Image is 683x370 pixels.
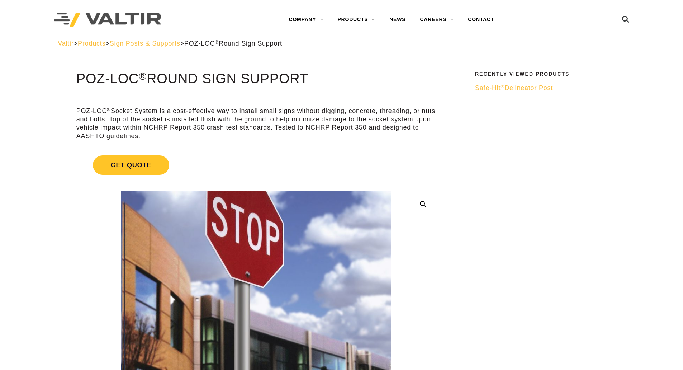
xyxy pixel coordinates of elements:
[110,40,180,47] a: Sign Posts & Supports
[78,40,105,47] a: Products
[475,84,553,92] span: Safe-Hit Delineator Post
[184,40,282,47] span: POZ-LOC Round Sign Support
[107,107,111,112] sup: ®
[501,84,504,89] sup: ®
[93,155,169,175] span: Get Quote
[58,40,73,47] a: Valtir
[139,70,147,82] sup: ®
[461,13,501,27] a: CONTACT
[475,84,621,92] a: Safe-Hit®Delineator Post
[76,107,436,141] p: POZ-LOC Socket System is a cost-effective way to install small signs without digging, concrete, t...
[54,13,161,27] img: Valtir
[330,13,382,27] a: PRODUCTS
[475,71,621,77] h2: Recently Viewed Products
[413,13,461,27] a: CAREERS
[215,39,219,45] sup: ®
[76,71,436,86] h1: POZ-LOC Round Sign Support
[76,147,436,183] a: Get Quote
[58,39,625,48] div: > > >
[382,13,413,27] a: NEWS
[281,13,330,27] a: COMPANY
